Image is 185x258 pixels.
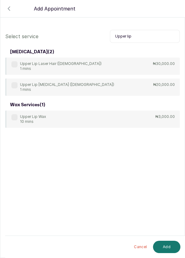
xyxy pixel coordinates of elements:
input: Search. [110,30,180,43]
p: ₦20,000.00 [153,82,175,87]
p: 10 mins [20,119,46,124]
p: Select service [5,33,38,40]
h3: [MEDICAL_DATA] ( 2 ) [10,49,54,55]
p: Upper Lip Laser Hair ([DEMOGRAPHIC_DATA]) [20,61,102,66]
p: ₦3,000.00 [155,114,175,119]
button: Cancel [130,241,151,253]
p: Upper Lip [MEDICAL_DATA] ([DEMOGRAPHIC_DATA]) [20,82,114,87]
p: Upper Lip Wax [20,114,46,119]
p: ₦30,000.00 [153,61,175,66]
p: Add Appointment [34,5,75,12]
h3: wax services ( 1 ) [10,102,45,108]
p: 1 mins [20,66,102,71]
button: Add [153,241,180,253]
p: 1 mins [20,87,114,92]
